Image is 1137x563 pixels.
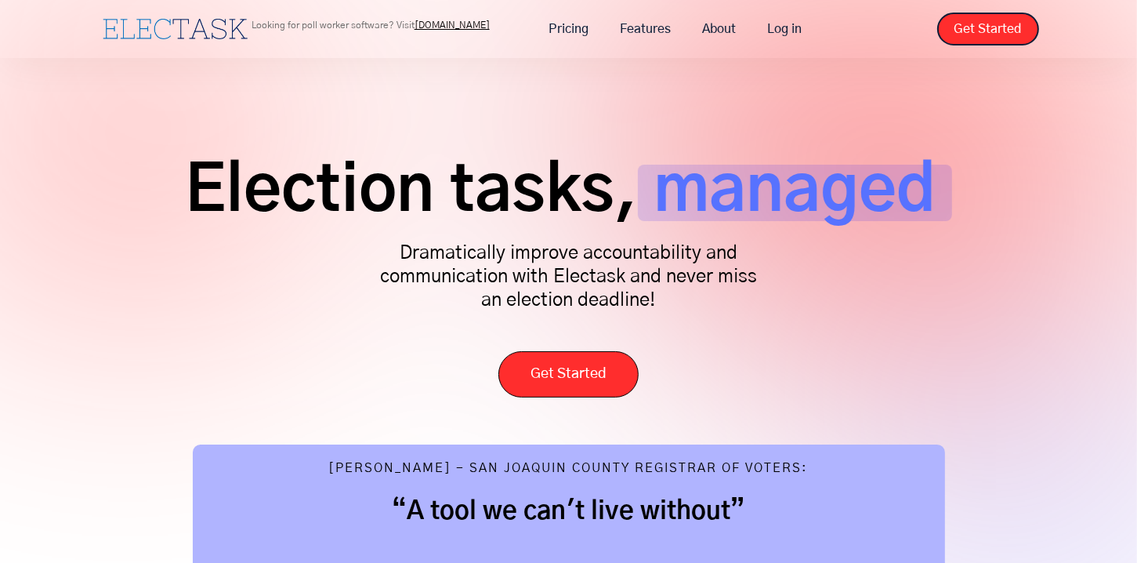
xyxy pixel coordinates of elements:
[604,13,686,45] a: Features
[185,165,638,221] span: Election tasks,
[99,15,252,43] a: home
[373,242,765,312] p: Dramatically improve accountability and communication with Electask and never miss an election de...
[686,13,751,45] a: About
[638,165,952,221] span: managed
[498,351,639,398] a: Get Started
[415,20,490,30] a: [DOMAIN_NAME]
[937,13,1039,45] a: Get Started
[252,20,490,30] p: Looking for poll worker software? Visit
[224,496,914,527] h2: “A tool we can't live without”
[533,13,604,45] a: Pricing
[751,13,817,45] a: Log in
[329,460,809,480] div: [PERSON_NAME] - San Joaquin County Registrar of Voters:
